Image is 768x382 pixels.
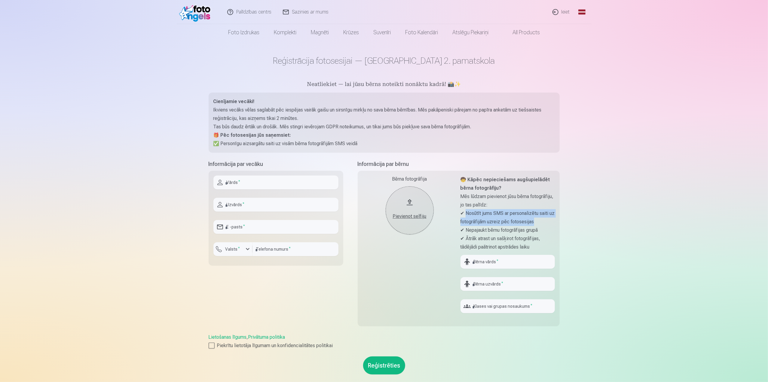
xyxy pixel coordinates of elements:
[209,81,560,89] h5: Neatliekiet — lai jūsu bērns noteikti nonāktu kadrā! 📸✨
[209,160,343,168] h5: Informācija par vecāku
[386,186,434,234] button: Pievienot selfiju
[213,123,555,131] p: Tas būs daudz ērtāk un drošāk. Mēs stingri ievērojam GDPR noteikumus, un tikai jums būs piekļuve ...
[366,24,398,41] a: Suvenīri
[460,177,550,191] strong: 🧒 Kāpēc nepieciešams augšupielādēt bērna fotogrāfiju?
[209,342,560,349] label: Piekrītu lietotāja līgumam un konfidencialitātes politikai
[213,106,555,123] p: Ikviens vecāks vēlas saglabāt pēc iespējas vairāk gaišu un sirsnīgu mirkļu no sava bērna bērnības...
[460,226,555,234] p: ✔ Nepajaukt bērnu fotogrāfijas grupā
[221,24,267,41] a: Foto izdrukas
[304,24,336,41] a: Magnēti
[223,246,243,252] label: Valsts
[445,24,496,41] a: Atslēgu piekariņi
[358,160,560,168] h5: Informācija par bērnu
[267,24,304,41] a: Komplekti
[460,192,555,209] p: Mēs lūdzam pievienot jūsu bērna fotogrāfiju, jo tas palīdz:
[336,24,366,41] a: Krūzes
[363,356,405,374] button: Reģistrēties
[213,99,255,104] strong: Cienījamie vecāki!
[363,176,457,183] div: Bērna fotogrāfija
[398,24,445,41] a: Foto kalendāri
[209,334,560,349] div: ,
[496,24,547,41] a: All products
[179,2,214,22] img: /fa1
[209,55,560,66] h1: Reģistrācija fotosesijai — [GEOGRAPHIC_DATA] 2. pamatskola
[460,209,555,226] p: ✔ Nosūtīt jums SMS ar personalizētu saiti uz fotogrāfijām uzreiz pēc fotosesijas
[248,334,285,340] a: Privātuma politika
[213,139,555,148] p: ✅ Personīgu aizsargātu saiti uz visām bērna fotogrāfijām SMS veidā
[213,242,252,256] button: Valsts*
[213,132,291,138] strong: 🎁 Pēc fotosesijas jūs saņemsiet:
[392,213,428,220] div: Pievienot selfiju
[460,234,555,251] p: ✔ Ātrāk atrast un sašķirot fotogrāfijas, tādējādi paātrinot apstrādes laiku
[209,334,247,340] a: Lietošanas līgums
